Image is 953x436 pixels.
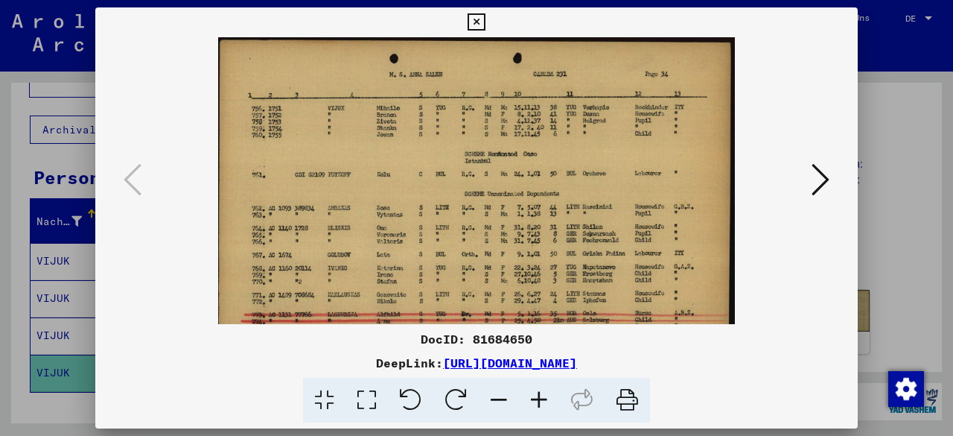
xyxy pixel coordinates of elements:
[443,356,577,370] a: [URL][DOMAIN_NAME]
[218,37,734,361] img: 001.jpg
[887,370,923,406] div: Zustimmung ändern
[95,354,858,372] div: DeepLink:
[888,371,924,407] img: Zustimmung ändern
[95,330,858,348] div: DocID: 81684650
